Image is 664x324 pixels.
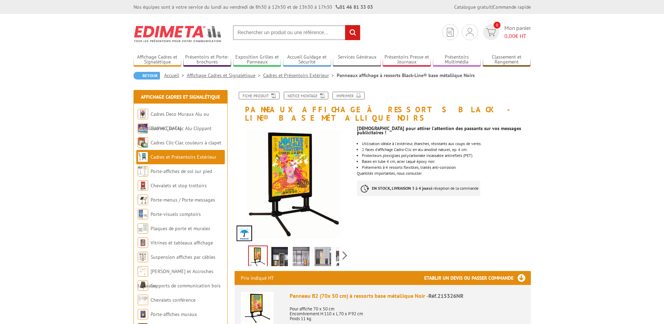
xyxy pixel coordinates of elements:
[293,247,310,269] img: panneaux_affichage_a_ressorts_base_metallique_gris_alu_215326nr_4.jpg
[138,111,209,131] a: Cadres Deco Muraux Alu ou [GEOGRAPHIC_DATA]
[249,246,267,268] img: chevalets_et_stop_trottoirs_215320nr.jpg
[342,250,348,261] span: Next
[447,28,454,37] img: devis rapide
[336,247,353,269] img: panneaux_affichage_a_ressorts_base_metallique_gris_alu_215326nr_5.jpg
[233,54,281,66] a: Exposition Grilles et Panneaux
[357,122,536,203] div: Quantités importantes, nous consulter.
[357,125,521,136] strong: [DEMOGRAPHIC_DATA] pour attirer l'attention des passants sur vos messages publicitaires !
[138,252,148,262] img: Suspension affiches par câbles
[336,4,373,10] strong: 01 46 81 33 03
[483,54,531,66] a: Classement et Rangement
[133,54,182,66] a: Affichage Cadres et Signalétique
[362,165,531,169] li: Piètements à 4 ressorts flexibles, traités anti-corrosion.
[187,72,263,78] a: Affichage Cadres et Signalétique
[454,3,531,10] div: |
[372,186,430,191] strong: EN STOCK, LIVRAISON 3 à 4 jours
[138,309,148,319] img: Porte-affiches muraux
[183,54,231,66] a: Présentoirs et Porte-brochures
[138,268,213,289] a: [PERSON_NAME] et Accroches tableaux
[428,292,464,299] span: Réf.215326NR
[454,4,492,10] a: Catalogue gratuit
[138,209,148,219] img: Porte-visuels comptoirs
[151,182,207,189] a: Chevalets et stop trottoirs
[151,311,197,317] a: Porte-affiches muraux
[229,92,536,122] h1: Panneaux affichage à ressorts Black-Line® base métallique Noirs
[290,302,525,321] p: Pour affiche 70 x 50 cm Encombrement H 110 x L 70 x P 92 cm Poids 11 kg
[133,3,373,10] div: Nos équipes sont à votre service du lundi au vendredi de 8h30 à 12h30 et de 13h30 à 17h30
[263,72,337,78] a: Cadres et Présentoirs Extérieur
[133,21,222,47] img: Edimeta
[151,168,212,174] a: Porte-affiches de sol sur pied
[138,152,148,162] img: Cadres et Présentoirs Extérieur
[362,142,531,146] li: Utilisation idéale à l'extérieur, étanches, résistants aux coups de vents.
[151,282,221,289] a: Supports de communication bois
[151,125,212,131] a: Cadres Clic-Clac Alu Clippant
[151,297,196,303] a: Chevalets conférence
[151,254,215,260] a: Suspension affiches par câbles
[345,25,360,40] input: rechercher
[138,266,148,277] img: Cimaises et Accroches tableaux
[494,22,501,29] span: 0
[141,94,220,100] a: Affichage Cadres et Signalétique
[138,109,148,119] img: Cadres Deco Muraux Alu ou Bois
[333,92,365,99] a: Imprimer
[466,28,474,36] img: devis rapide
[138,180,148,191] img: Chevalets et stop trottoirs
[362,148,531,152] li: 2 faces d'affichage Cadro-Clic en alu anodisé naturel, ep. 4 cm.
[235,126,352,243] img: chevalets_et_stop_trottoirs_215320nr.jpg
[138,295,148,305] img: Chevalets conférence
[283,54,331,66] a: Accueil Guidage et Sécurité
[357,181,480,196] p: à réception de la commande
[151,197,215,203] a: Porte-menus / Porte-messages
[504,32,515,39] span: 0,00
[138,195,148,205] img: Porte-menus / Porte-messages
[383,54,431,66] a: Présentoirs Presse et Journaux
[271,247,288,269] img: panneaux_affichage_a_ressorts_base_metallique_gris_alu_215326nr_2bis.jpg
[504,32,531,40] span: € HT
[138,223,148,234] img: Plaques de porte et murales
[164,72,187,78] a: Accueil
[138,238,148,248] img: Vitrines et tableaux affichage
[151,140,221,146] a: Cadres Clic-Clac couleurs à clapet
[138,137,148,148] img: Cadres Clic-Clac couleurs à clapet
[151,154,216,160] a: Cadres et Présentoirs Extérieur
[290,292,525,300] div: Panneau B2 (70x 50 cm) à ressorts base métallique Noir -
[138,166,148,176] img: Porte-affiches de sol sur pied
[481,24,531,40] a: devis rapide 0 Mon panier 0,00€ HT
[362,159,531,164] li: Bases en tube 4 cm, acier laqué époxy noir.
[504,24,531,40] span: Mon panier
[241,271,274,285] p: Prix indiqué HT
[239,92,280,99] a: Fiche produit
[362,153,531,158] li: Protecteurs plexiglass polycarbonate incassable antireflets (PET).
[151,225,210,232] a: Plaques de porte et murales
[314,247,331,269] img: panneaux_affichage_a_ressorts_base_metallique_gris_alu_215326nr_3bis.jpg
[486,28,496,36] img: devis rapide
[151,211,201,217] a: Porte-visuels comptoirs
[493,4,531,10] a: Commande rapide
[151,240,213,246] a: Vitrines et tableaux affichage
[133,72,160,80] a: Retour
[337,72,475,79] li: Panneaux affichage à ressorts Black-Line® base métallique Noirs
[284,92,328,99] a: Notice Montage
[333,54,381,66] a: Services Généraux
[433,54,481,66] a: Présentoirs Multimédia
[424,271,531,285] h3: Etablir un devis ou passer commande
[233,25,360,40] input: Rechercher un produit ou une référence...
